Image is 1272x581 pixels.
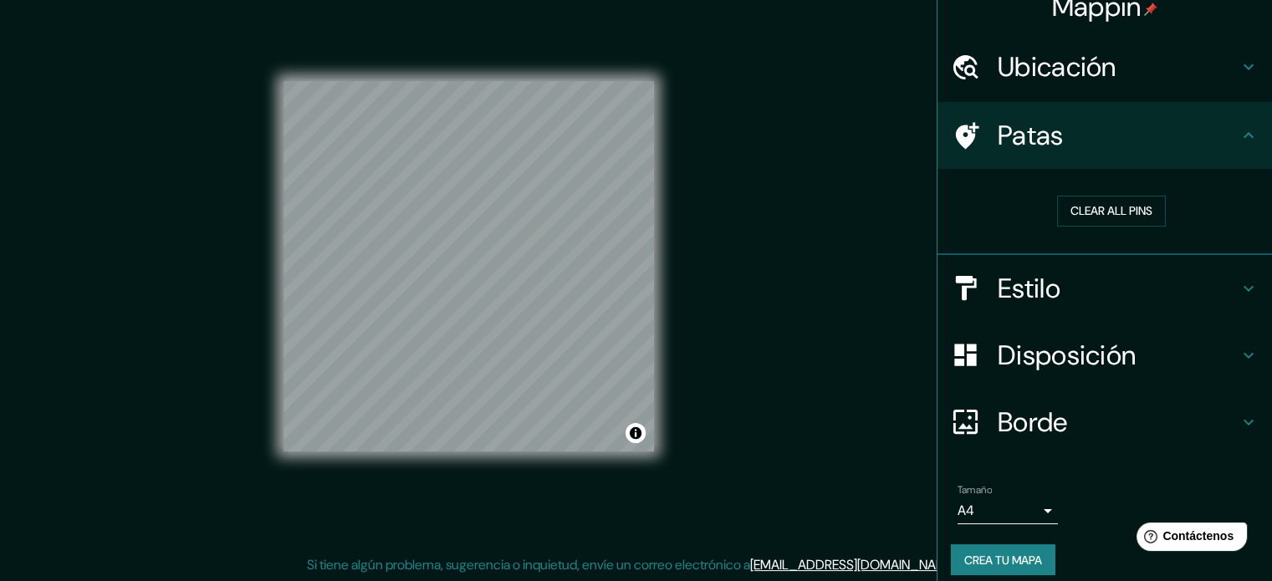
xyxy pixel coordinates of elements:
[937,389,1272,456] div: Borde
[937,322,1272,389] div: Disposición
[284,81,654,451] canvas: Mapa
[937,102,1272,169] div: Patas
[307,556,750,573] font: Si tiene algún problema, sugerencia o inquietud, envíe un correo electrónico a
[958,483,992,497] font: Tamaño
[1144,3,1157,16] img: pin-icon.png
[626,423,646,443] button: Activar o desactivar atribución
[750,556,957,573] a: [EMAIL_ADDRESS][DOMAIN_NAME]
[998,338,1136,373] font: Disposición
[937,255,1272,322] div: Estilo
[937,33,1272,100] div: Ubicación
[1057,196,1166,227] button: Clear all pins
[998,405,1068,440] font: Borde
[958,497,1058,524] div: A4
[998,271,1060,306] font: Estilo
[1123,516,1254,563] iframe: Lanzador de widgets de ayuda
[951,544,1055,576] button: Crea tu mapa
[958,502,974,519] font: A4
[998,49,1116,84] font: Ubicación
[964,553,1042,568] font: Crea tu mapa
[998,118,1064,153] font: Patas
